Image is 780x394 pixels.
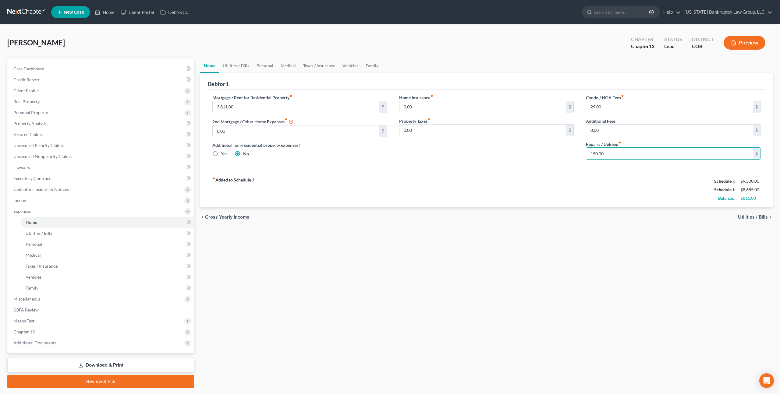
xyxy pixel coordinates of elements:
a: Review & File [7,375,194,388]
span: Vehicles [26,274,41,280]
span: Income [13,198,27,203]
span: Means Test [13,318,34,323]
a: Unsecured Nonpriority Claims [9,151,194,162]
i: fiber_manual_record [618,141,621,144]
span: Personal [26,241,42,247]
label: Mortgage / Rent for Residential Property [212,94,292,101]
label: Property Taxes [399,118,431,124]
a: Secured Claims [9,129,194,140]
a: Family [362,58,382,73]
input: -- [586,125,753,136]
span: Gross Yearly Income [205,215,250,220]
span: Executory Contracts [13,176,52,181]
a: Home [21,217,194,228]
div: $ [753,148,760,159]
input: -- [586,101,753,113]
div: Chapter [631,36,654,43]
label: Yes [221,151,227,157]
a: Medical [277,58,300,73]
a: Utilities / Bills [219,58,253,73]
div: $ [566,101,573,113]
a: SOFA Review [9,304,194,315]
button: Utilities / Bills chevron_right [738,215,773,220]
span: Family [26,285,38,290]
i: fiber_manual_record [289,94,292,97]
div: Open Intercom Messenger [759,373,774,388]
input: Search by name... [594,6,650,18]
div: $815.00 [740,195,760,201]
span: Case Dashboard [13,66,44,71]
a: Family [21,283,194,294]
div: $ [566,125,573,136]
a: Utilities / Bills [21,228,194,239]
a: Personal [253,58,277,73]
input: -- [586,148,753,159]
i: fiber_manual_record [212,177,215,180]
a: Lawsuits [9,162,194,173]
i: fiber_manual_record [285,118,288,121]
a: Executory Contracts [9,173,194,184]
div: $8,685.00 [740,187,760,193]
a: [US_STATE] Bankruptcy Law Group, LLC [681,7,772,18]
span: Unsecured Nonpriority Claims [13,154,72,159]
strong: Schedule J: [714,187,736,192]
strong: Schedule I: [714,178,735,184]
label: No [243,151,249,157]
a: Home [200,58,219,73]
span: Miscellaneous [13,296,41,301]
a: Help [660,7,681,18]
span: New Case [64,10,84,15]
input: -- [399,101,566,113]
button: Preview [724,36,765,50]
label: Home Insurance [399,94,433,101]
div: $ [379,101,387,113]
span: Home [26,220,37,225]
a: Property Analysis [9,118,194,129]
a: Home [92,7,118,18]
a: DebtorCC [157,7,192,18]
a: Taxes / Insurance [300,58,339,73]
div: Lead [664,43,682,50]
span: Medical [26,252,41,258]
span: Lawsuits [13,165,30,170]
span: Real Property [13,99,40,104]
div: Chapter [631,43,654,50]
a: Client Portal [118,7,157,18]
strong: Added to Schedule J [212,177,254,202]
span: Chapter 13 [13,329,35,334]
label: Additional Fees [586,118,615,124]
a: Vehicles [21,272,194,283]
span: Secured Claims [13,132,43,137]
span: Property Analysis [13,121,47,126]
label: Condo / HOA Fees [586,94,624,101]
i: fiber_manual_record [430,94,433,97]
a: Credit Report [9,74,194,85]
div: COB [692,43,714,50]
input: -- [399,125,566,136]
i: fiber_manual_record [621,94,624,97]
span: Utilities / Bills [26,230,52,236]
span: Expenses [13,209,31,214]
span: 13 [649,43,654,49]
div: $ [753,125,760,136]
i: fiber_manual_record [427,118,431,121]
strong: Balance: [718,195,734,201]
div: Debtor 1 [207,80,229,88]
a: Download & Print [7,358,194,372]
span: [PERSON_NAME] [7,38,65,47]
a: Vehicles [339,58,362,73]
span: Client Profile [13,88,39,93]
span: Personal Property [13,110,48,115]
a: Medical [21,250,194,261]
span: Unsecured Priority Claims [13,143,64,148]
div: Status [664,36,682,43]
a: Unsecured Priority Claims [9,140,194,151]
label: Additional non-residential property expenses? [212,142,387,148]
input: -- [213,125,379,137]
a: Taxes / Insurance [21,261,194,272]
i: chevron_left [200,215,205,220]
div: $ [379,125,387,137]
span: SOFA Review [13,307,39,312]
label: 2nd Mortgage / Other Home Expenses [212,118,293,125]
a: Case Dashboard [9,63,194,74]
